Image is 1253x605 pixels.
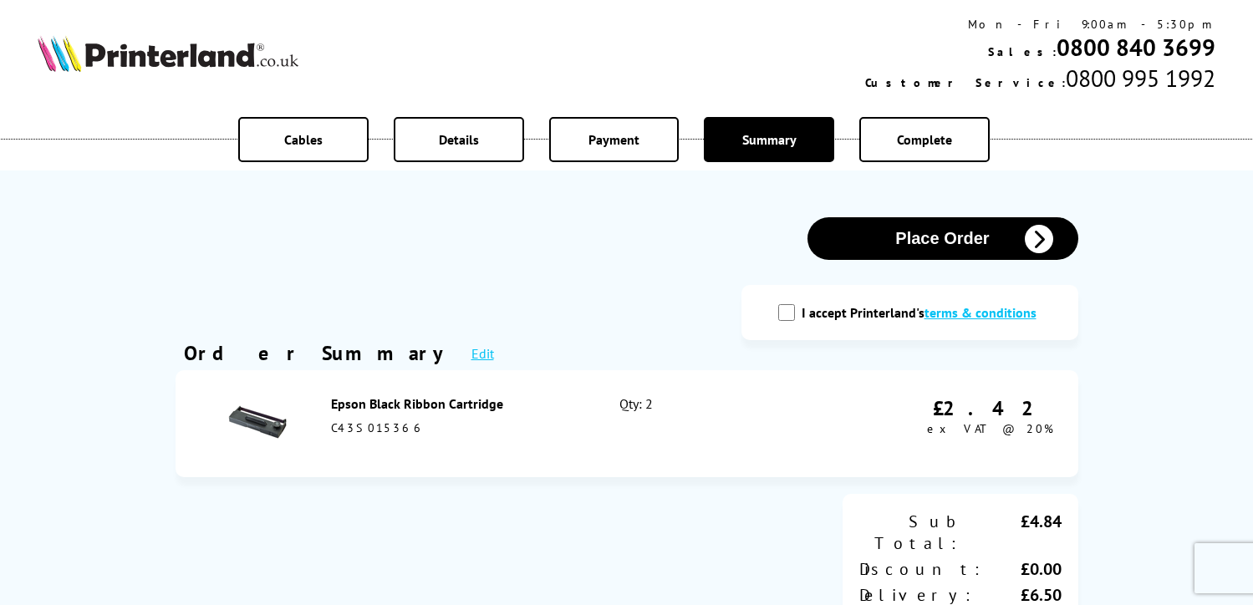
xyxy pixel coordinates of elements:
div: Mon - Fri 9:00am - 5:30pm [865,17,1215,32]
span: Payment [588,131,639,148]
div: £4.84 [960,511,1062,554]
span: Complete [897,131,952,148]
div: C43S015366 [331,420,583,435]
span: Summary [742,131,797,148]
img: Epson Black Ribbon Cartridge [228,393,287,451]
a: 0800 840 3699 [1057,32,1215,63]
div: £2.42 [927,395,1053,421]
span: Customer Service: [865,75,1066,90]
span: Sales: [988,44,1057,59]
span: 0800 995 1992 [1066,63,1215,94]
label: I accept Printerland's [802,304,1045,321]
img: Printerland Logo [38,35,298,72]
span: ex VAT @ 20% [927,421,1053,436]
span: Details [439,131,479,148]
a: Edit [471,345,494,362]
span: Cables [284,131,323,148]
div: Order Summary [184,340,455,366]
div: £0.00 [984,558,1062,580]
a: modal_tc [924,304,1037,321]
div: Discount: [859,558,984,580]
div: Epson Black Ribbon Cartridge [331,395,583,412]
div: Sub Total: [859,511,960,554]
div: Qty: 2 [619,395,792,452]
button: Place Order [807,217,1078,260]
